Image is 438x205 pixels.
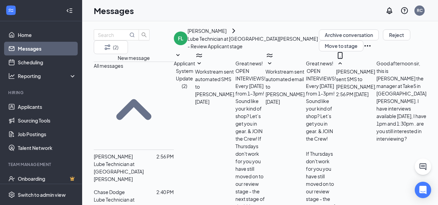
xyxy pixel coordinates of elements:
span: [DATE] 2:56 PM [336,90,369,98]
p: Lube Technician at [GEOGRAPHIC_DATA][PERSON_NAME] [94,160,174,183]
button: ChatActive [415,158,431,175]
svg: Ellipses [363,42,372,50]
svg: MobileSms [336,51,344,60]
span: [DATE] [195,98,209,105]
span: search [139,32,149,38]
svg: WorkstreamLogo [195,51,203,60]
button: SmallChevronDownApplicant System Update (2) [174,51,195,90]
svg: WorkstreamLogo [8,7,14,14]
button: Move to stage [319,40,363,51]
a: Messages [18,42,76,55]
svg: Collapse [66,7,73,14]
button: Archive conversation [319,29,379,40]
svg: ChevronRight [230,27,238,35]
span: [DATE] [266,98,280,105]
svg: WorkstreamLogo [266,51,274,60]
a: Talent Network [18,141,76,155]
span: Chase Dodge [94,189,125,195]
a: Job Postings [18,127,76,141]
svg: SmallChevronDown [266,60,274,68]
span: Workstream sent automated SMS to [PERSON_NAME]. [195,68,235,97]
button: New message [118,54,150,62]
a: OnboardingCrown [18,172,76,185]
svg: QuestionInfo [400,7,409,15]
span: [PERSON_NAME] [94,153,133,159]
button: search [139,29,150,40]
div: Hiring [8,90,75,95]
div: Open Intercom Messenger [415,182,431,198]
span: Applicant System Update (2) [174,60,195,89]
p: Great news! OPEN INTERVIEWS! Every [DATE] from 1-3pm! Sound like your kind of shop? Let’s get you... [306,60,336,142]
div: RC [417,8,423,13]
div: Team Management [8,162,75,167]
svg: Notifications [385,7,394,15]
span: Good afternoon sir, this is [PERSON_NAME] the manager at Take5 in [GEOGRAPHIC_DATA][PERSON_NAME].... [376,60,426,142]
a: Applicants [18,100,76,114]
div: Switch to admin view [18,191,66,198]
svg: SmallChevronUp [336,60,344,68]
button: Reject [383,29,410,40]
h1: Messages [94,5,134,16]
div: FL [178,35,183,42]
a: Sourcing Tools [18,114,76,127]
p: 2:40 PM [156,188,174,196]
span: [PERSON_NAME] sent SMS to [PERSON_NAME]. [336,68,376,90]
svg: ChatActive [419,163,427,171]
span: All messages [94,63,123,69]
svg: MagnifyingGlass [129,32,135,38]
svg: SmallChevronDown [195,60,203,68]
a: Home [18,28,76,42]
svg: Analysis [8,73,15,79]
svg: SmallChevronUp [94,69,174,150]
a: Scheduling [18,55,76,69]
div: [PERSON_NAME] [188,27,227,35]
div: Reporting [18,73,77,79]
p: Lube Technician at [GEOGRAPHIC_DATA][PERSON_NAME] - Review Applicant stage [188,35,319,50]
svg: Settings [8,191,15,198]
svg: Filter [103,43,112,51]
button: Filter (2) [94,40,128,54]
svg: SmallChevronDown [174,51,182,60]
input: Search [98,31,128,39]
span: Workstream sent automated email to [PERSON_NAME]. [266,68,306,97]
p: 2:56 PM [156,153,174,160]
